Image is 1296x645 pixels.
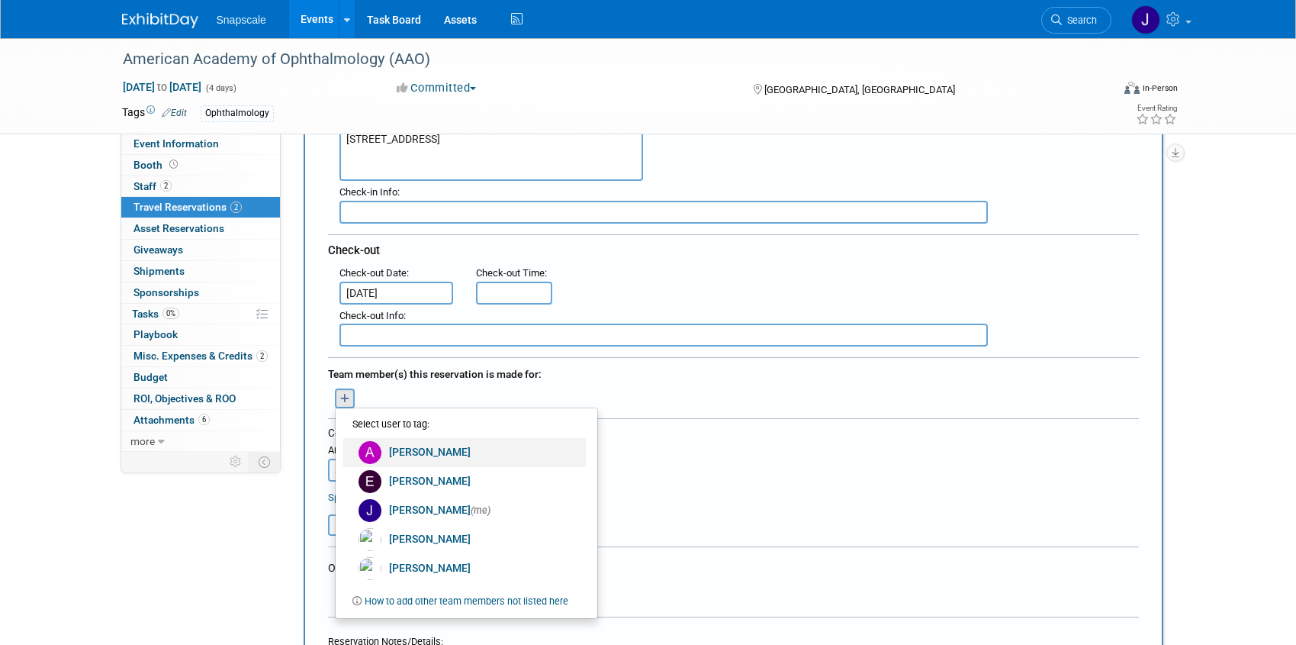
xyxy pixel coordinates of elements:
span: Snapscale [217,14,266,26]
div: Ophthalmology [201,105,274,121]
a: [PERSON_NAME] [343,467,586,496]
img: A.jpg [359,441,381,464]
span: Check-out [328,243,380,257]
small: : [339,186,400,198]
td: Personalize Event Tab Strip [223,452,249,472]
a: Tasks0% [121,304,280,324]
span: 0% [162,308,179,319]
div: Other/Misc. Attachments: [328,560,452,579]
span: Playbook [133,328,178,340]
a: [PERSON_NAME](me) [343,496,586,525]
span: Check-out Date [339,267,407,279]
img: J.jpg [359,499,381,522]
td: Toggle Event Tabs [249,452,280,472]
img: ExhibitDay [122,13,198,28]
div: Amount [328,443,439,459]
div: Event Rating [1136,105,1177,112]
img: Format-Inperson.png [1124,82,1140,94]
a: [PERSON_NAME] [343,525,586,554]
a: Budget [121,367,280,388]
td: Tags [122,105,187,122]
div: Event Format [1021,79,1179,102]
div: Team member(s) this reservation is made for: [328,360,1139,385]
button: Committed [391,80,482,96]
a: Specify Payment Details [328,492,434,503]
a: [PERSON_NAME] [343,554,586,583]
a: How to add other team members not listed here [365,592,568,611]
li: Select user to tag: [343,412,586,438]
a: Sponsorships [121,282,280,303]
a: more [121,431,280,452]
a: Giveaways [121,240,280,260]
span: more [130,435,155,447]
div: In-Person [1142,82,1178,94]
span: Check-out Info [339,310,404,321]
a: ROI, Objectives & ROO [121,389,280,409]
a: Search [1041,7,1111,34]
span: 2 [160,180,172,192]
span: to [155,81,169,93]
span: Check-in Info [339,186,397,198]
a: Shipments [121,261,280,282]
img: Jennifer Benedict [1131,5,1160,34]
span: 2 [230,202,242,213]
body: Rich Text Area. Press ALT-0 for help. [8,6,789,22]
span: Search [1062,15,1097,26]
span: ROI, Objectives & ROO [133,392,236,405]
span: Booth not reserved yet [166,159,181,170]
a: Playbook [121,324,280,345]
div: Cost: [328,426,1139,440]
span: (4 days) [204,83,236,93]
a: Travel Reservations2 [121,197,280,218]
a: [PERSON_NAME] [343,438,586,467]
img: E.jpg [359,470,381,493]
span: 6 [198,414,210,425]
span: Event Information [133,137,219,150]
span: Sponsorships [133,286,199,298]
span: Giveaways [133,243,183,256]
a: Asset Reservations [121,218,280,239]
a: Booth [121,155,280,176]
small: : [476,267,547,279]
span: Tasks [132,308,179,320]
span: Asset Reservations [133,222,224,234]
small: : [339,267,409,279]
a: Edit [162,108,187,118]
a: Event Information [121,134,280,154]
span: Budget [133,371,168,383]
a: Attachments6 [121,410,280,431]
span: Check-out Time [476,267,545,279]
span: Attachments [133,414,210,426]
span: Shipments [133,265,185,277]
span: (me) [471,504,490,515]
a: Misc. Expenses & Credits2 [121,346,280,366]
span: [DATE] [DATE] [122,80,202,94]
a: Staff2 [121,176,280,197]
span: Booth [133,159,181,171]
span: 2 [256,350,268,362]
small: : [339,310,406,321]
div: American Academy of Ophthalmology (AAO) [117,46,1089,73]
span: Staff [133,180,172,192]
span: [GEOGRAPHIC_DATA], [GEOGRAPHIC_DATA] [764,84,955,95]
span: Misc. Expenses & Credits [133,350,268,362]
span: Travel Reservations [133,201,242,213]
